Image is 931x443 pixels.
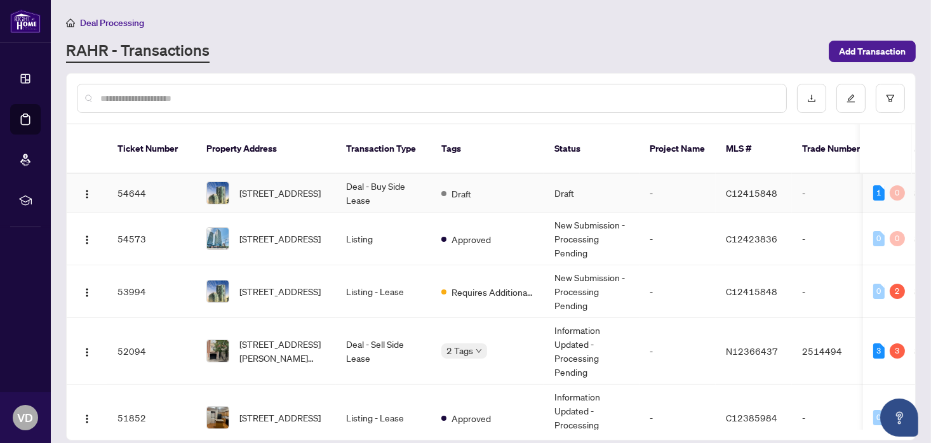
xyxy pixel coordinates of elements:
td: - [792,213,881,265]
span: home [66,18,75,27]
span: C12423836 [726,233,777,244]
span: 2 Tags [446,343,473,358]
td: Deal - Buy Side Lease [336,174,431,213]
img: thumbnail-img [207,182,229,204]
div: 0 [873,231,885,246]
td: Listing - Lease [336,265,431,318]
td: New Submission - Processing Pending [544,213,640,265]
span: edit [847,94,855,103]
th: MLS # [716,124,792,174]
img: thumbnail-img [207,281,229,302]
button: filter [876,84,905,113]
td: - [640,213,716,265]
button: Add Transaction [829,41,916,62]
span: download [807,94,816,103]
img: Logo [82,189,92,199]
img: Logo [82,235,92,245]
td: - [792,174,881,213]
span: Draft [452,187,471,201]
td: 53994 [107,265,196,318]
img: logo [10,10,41,33]
img: thumbnail-img [207,407,229,428]
img: thumbnail-img [207,340,229,362]
td: 54573 [107,213,196,265]
th: Tags [431,124,544,174]
button: Logo [77,228,97,249]
td: - [792,265,881,318]
button: edit [836,84,866,113]
td: 54644 [107,174,196,213]
th: Trade Number [792,124,881,174]
td: Deal - Sell Side Lease [336,318,431,385]
span: Approved [452,411,491,425]
span: C12415848 [726,286,777,297]
button: download [797,84,826,113]
div: 0 [890,231,905,246]
div: 2 [890,284,905,299]
span: Approved [452,232,491,246]
span: Requires Additional Docs [452,285,534,299]
img: Logo [82,414,92,424]
img: Logo [82,347,92,357]
td: 2514494 [792,318,881,385]
button: Logo [77,183,97,203]
span: VD [18,409,34,426]
div: 3 [890,343,905,359]
div: 3 [873,343,885,359]
th: Project Name [640,124,716,174]
div: 0 [873,410,885,425]
button: Logo [77,341,97,361]
span: [STREET_ADDRESS][PERSON_NAME][PERSON_NAME] [239,337,326,365]
span: C12415848 [726,187,777,199]
td: - [640,318,716,385]
span: [STREET_ADDRESS] [239,411,321,425]
td: Information Updated - Processing Pending [544,318,640,385]
span: Deal Processing [80,17,144,29]
th: Ticket Number [107,124,196,174]
td: Listing [336,213,431,265]
td: 52094 [107,318,196,385]
span: down [476,348,482,354]
span: [STREET_ADDRESS] [239,284,321,298]
span: filter [886,94,895,103]
button: Logo [77,407,97,428]
div: 0 [890,185,905,201]
th: Property Address [196,124,336,174]
button: Logo [77,281,97,301]
span: [STREET_ADDRESS] [239,232,321,246]
span: [STREET_ADDRESS] [239,186,321,200]
span: Add Transaction [839,41,906,62]
td: New Submission - Processing Pending [544,265,640,318]
button: Open asap [880,399,918,437]
div: 0 [873,284,885,299]
img: Logo [82,288,92,298]
th: Transaction Type [336,124,431,174]
span: C12385984 [726,412,777,423]
td: Draft [544,174,640,213]
div: 1 [873,185,885,201]
span: N12366437 [726,345,778,357]
td: - [640,265,716,318]
a: RAHR - Transactions [66,40,210,63]
img: thumbnail-img [207,228,229,249]
td: - [640,174,716,213]
th: Status [544,124,640,174]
